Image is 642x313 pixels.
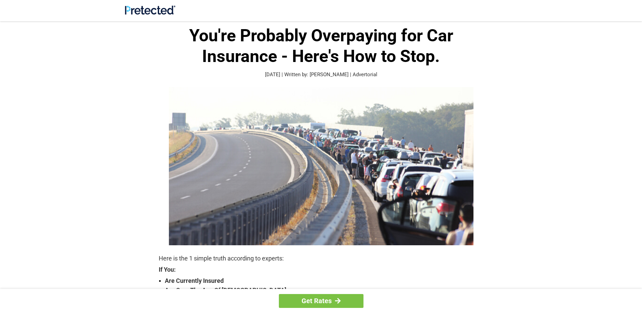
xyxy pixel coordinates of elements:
[159,254,484,263] p: Here is the 1 simple truth according to experts:
[165,286,484,295] strong: Are Over The Age Of [DEMOGRAPHIC_DATA]
[159,25,484,67] h1: You're Probably Overpaying for Car Insurance - Here's How to Stop.
[159,267,484,273] strong: If You:
[159,71,484,79] p: [DATE] | Written by: [PERSON_NAME] | Advertorial
[125,5,175,15] img: Site Logo
[165,276,484,286] strong: Are Currently Insured
[279,294,363,308] a: Get Rates
[125,9,175,16] a: Site Logo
